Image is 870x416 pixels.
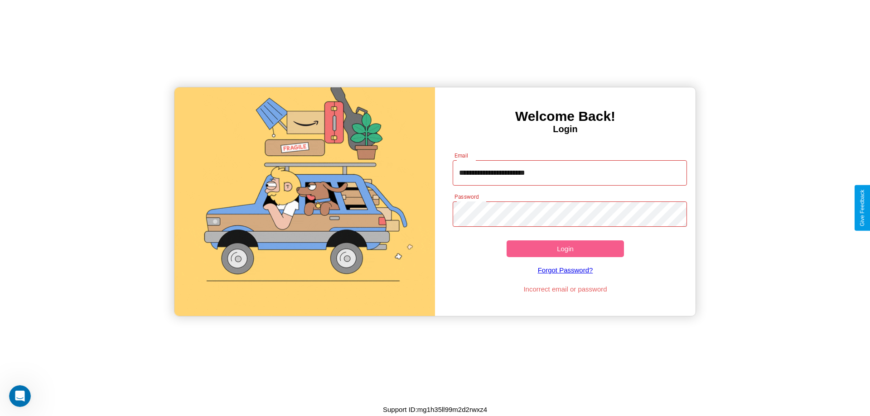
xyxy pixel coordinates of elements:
button: Login [507,240,624,257]
h3: Welcome Back! [435,109,696,124]
img: gif [174,87,435,316]
p: Support ID: mg1h35ll99m2d2rwxz4 [383,403,487,416]
a: Forgot Password? [448,257,683,283]
label: Email [454,152,469,159]
label: Password [454,193,478,201]
div: Give Feedback [859,190,865,226]
iframe: Intercom live chat [9,385,31,407]
p: Incorrect email or password [448,283,683,295]
h4: Login [435,124,696,134]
